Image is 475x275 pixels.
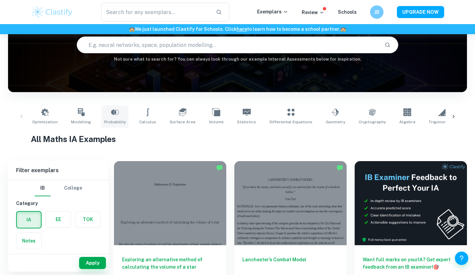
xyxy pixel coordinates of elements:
[101,3,211,21] input: Search for any exemplars...
[209,119,224,125] span: Volume
[237,26,247,32] a: here
[31,133,444,145] h1: All Maths IA Examples
[75,211,100,227] button: TOK
[302,9,324,16] p: Review
[363,256,459,271] h6: Want full marks on your IA ? Get expert feedback from an IB examiner!
[79,257,106,269] button: Apply
[455,252,468,265] button: Help and Feedback
[399,119,415,125] span: Algebra
[237,119,256,125] span: Statistics
[429,119,456,125] span: Trigonometry
[32,119,58,125] span: Optimization
[340,26,346,32] span: 🏫
[373,8,380,16] h6: JB
[104,119,126,125] span: Probability
[129,26,135,32] span: 🏫
[216,164,223,171] img: Marked
[77,36,379,54] input: E.g. neural networks, space, population modelling...
[338,9,357,15] a: Schools
[8,161,109,180] h6: Filter exemplars
[8,56,467,63] h6: Not sure what to search for? You can always look through our example Internal Assessments below f...
[64,180,82,196] button: College
[71,119,91,125] span: Modelling
[35,180,51,196] button: IB
[16,200,101,207] h6: Category
[326,119,345,125] span: Geometry
[370,5,383,19] button: JB
[359,119,386,125] span: Cryptography
[1,25,474,33] h6: We just launched Clastify for Schools. Click to learn how to become a school partner.
[46,211,71,227] button: EE
[257,8,288,15] p: Exemplars
[35,180,82,196] div: Filter type choice
[270,119,312,125] span: Differential Equations
[170,119,195,125] span: Surface Area
[17,212,41,228] button: IA
[337,164,343,171] img: Marked
[16,233,41,249] button: Notes
[139,119,156,125] span: Calculus
[355,161,467,245] img: Thumbnail
[31,5,74,19] img: Clastify logo
[433,264,439,270] span: 🎯
[397,6,444,18] button: UPGRADE NOW
[382,39,393,51] button: Search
